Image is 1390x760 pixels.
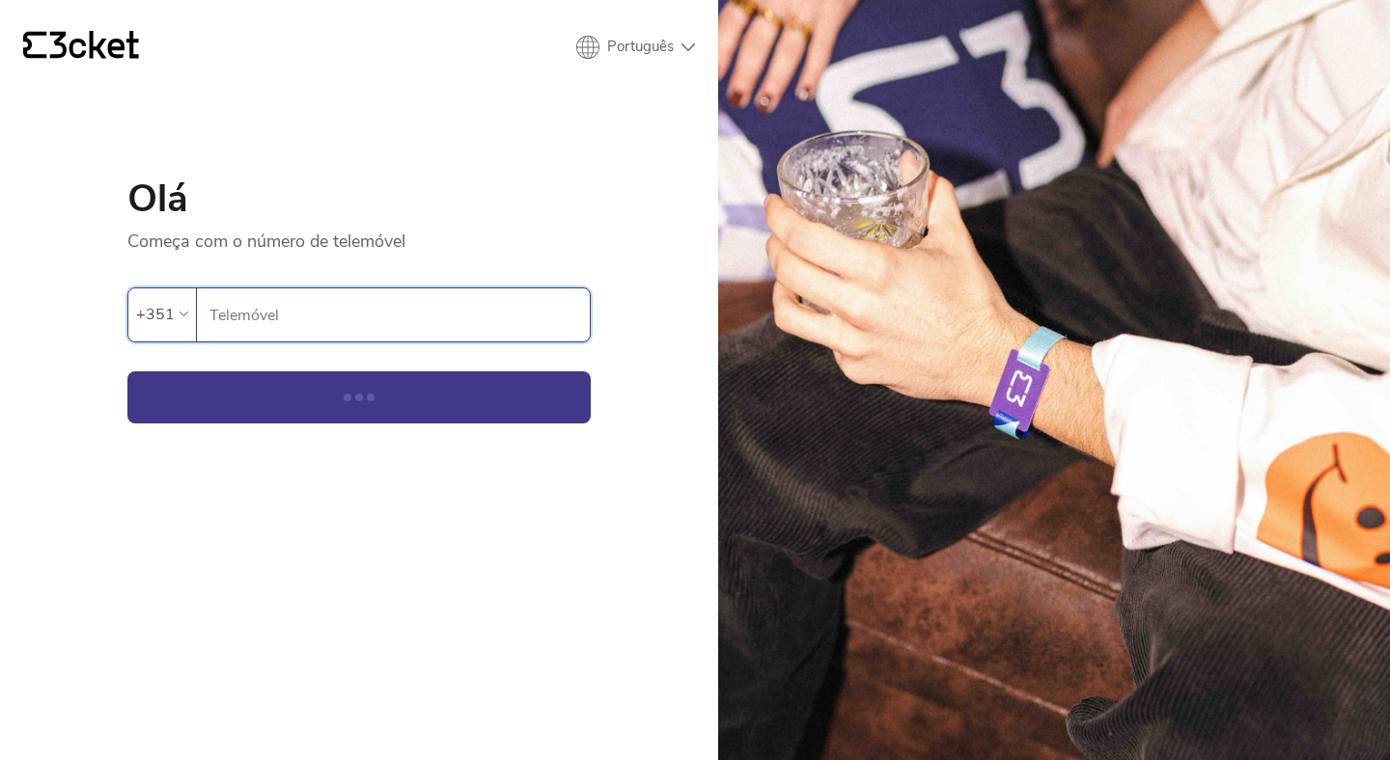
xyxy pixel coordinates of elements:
[127,371,591,423] button: Continuar
[23,32,46,59] g: {' '}
[197,288,590,342] label: Telemóvel
[208,288,590,341] input: Telemóvel
[136,300,175,329] div: +351
[23,31,139,64] a: {' '}
[127,179,591,218] h1: Olá
[127,218,591,253] p: Começa com o número de telemóvel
